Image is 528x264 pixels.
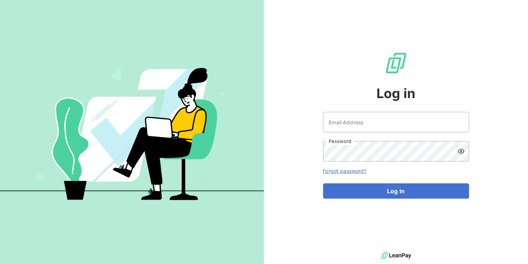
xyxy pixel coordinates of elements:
img: logo [381,250,411,261]
a: Forgot password? [323,168,367,174]
input: placeholder [323,112,469,132]
span: Log in [376,84,416,103]
button: Log in [323,183,469,199]
img: LeanPay Logo [384,51,408,75]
